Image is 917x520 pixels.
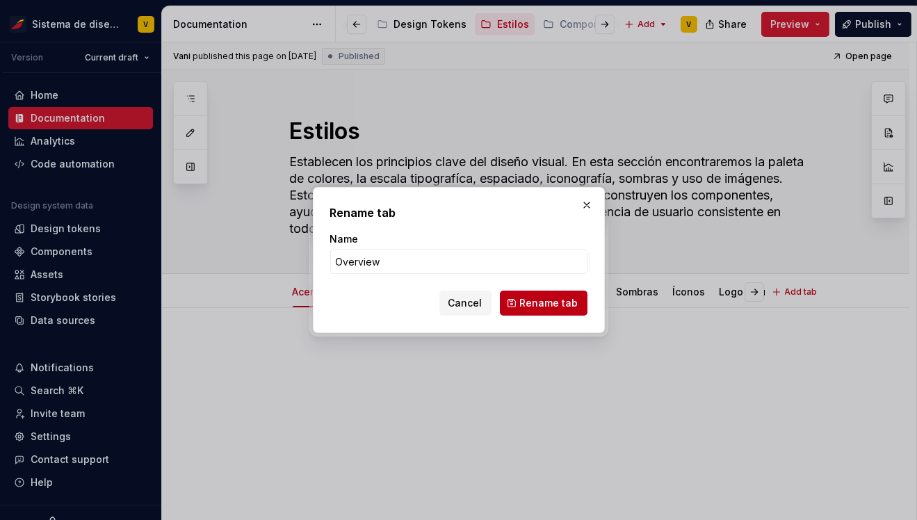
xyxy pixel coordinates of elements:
[330,204,587,221] h2: Rename tab
[520,296,578,310] span: Rename tab
[439,291,492,316] button: Cancel
[500,291,587,316] button: Rename tab
[448,296,482,310] span: Cancel
[330,232,359,246] label: Name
